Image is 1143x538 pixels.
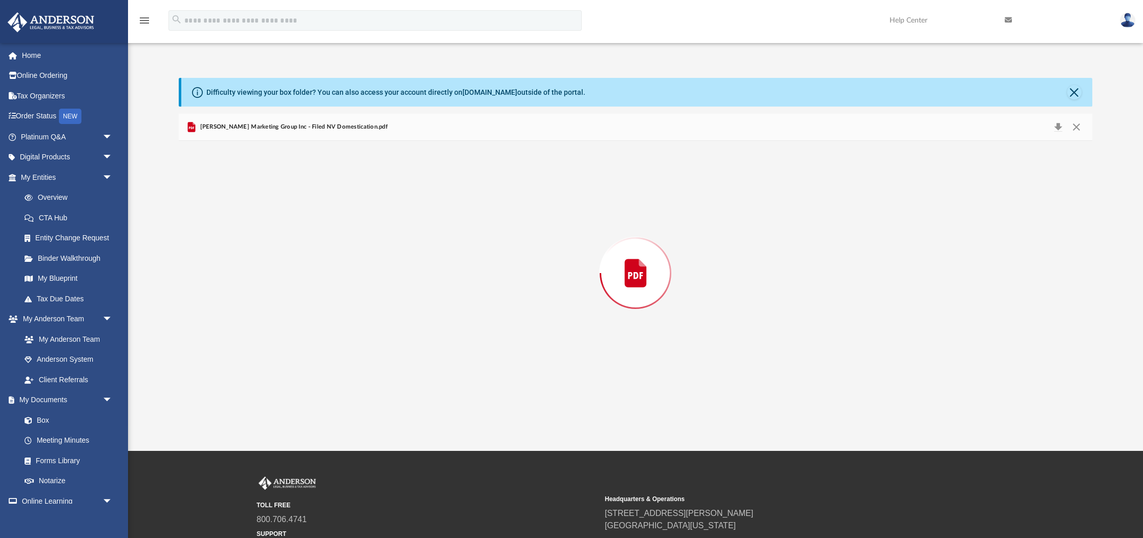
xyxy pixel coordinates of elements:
span: [PERSON_NAME] Marketing Group Inc - Filed NV Domestication.pdf [198,122,388,132]
span: arrow_drop_down [102,167,123,188]
a: CTA Hub [14,208,128,228]
div: Difficulty viewing your box folder? You can also access your account directly on outside of the p... [206,87,585,98]
i: menu [138,14,151,27]
div: Preview [179,114,1092,405]
span: arrow_drop_down [102,309,123,330]
button: Close [1067,120,1086,134]
a: Tax Organizers [7,86,128,106]
a: [STREET_ADDRESS][PERSON_NAME] [605,509,753,518]
a: Tax Due Dates [14,288,128,309]
small: Headquarters & Operations [605,494,946,504]
a: My Blueprint [14,268,123,289]
span: arrow_drop_down [102,147,123,168]
span: arrow_drop_down [102,491,123,512]
a: My Anderson Team [14,329,118,349]
span: arrow_drop_down [102,390,123,411]
a: My Entitiesarrow_drop_down [7,167,128,188]
a: Box [14,410,118,430]
button: Download [1049,120,1067,134]
a: Entity Change Request [14,228,128,249]
div: NEW [59,109,81,124]
a: menu [138,19,151,27]
a: Meeting Minutes [14,430,123,451]
a: Anderson System [14,349,123,370]
a: Home [7,45,128,66]
a: My Anderson Teamarrow_drop_down [7,309,123,329]
a: Online Learningarrow_drop_down [7,491,123,511]
a: Platinum Q&Aarrow_drop_down [7,127,128,147]
a: [DOMAIN_NAME] [462,88,517,96]
a: 800.706.4741 [257,515,307,524]
a: Notarize [14,471,123,491]
img: Anderson Advisors Platinum Portal [257,477,318,490]
a: My Documentsarrow_drop_down [7,390,123,410]
a: Order StatusNEW [7,106,128,127]
small: TOLL FREE [257,501,598,510]
button: Close [1067,85,1082,99]
img: Anderson Advisors Platinum Portal [5,12,97,32]
a: Online Ordering [7,66,128,86]
a: Digital Productsarrow_drop_down [7,147,128,168]
a: [GEOGRAPHIC_DATA][US_STATE] [605,521,736,530]
a: Client Referrals [14,369,123,390]
a: Forms Library [14,450,118,471]
i: search [171,14,182,25]
a: Binder Walkthrough [14,248,128,268]
a: Overview [14,188,128,208]
span: arrow_drop_down [102,127,123,148]
img: User Pic [1120,13,1135,28]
